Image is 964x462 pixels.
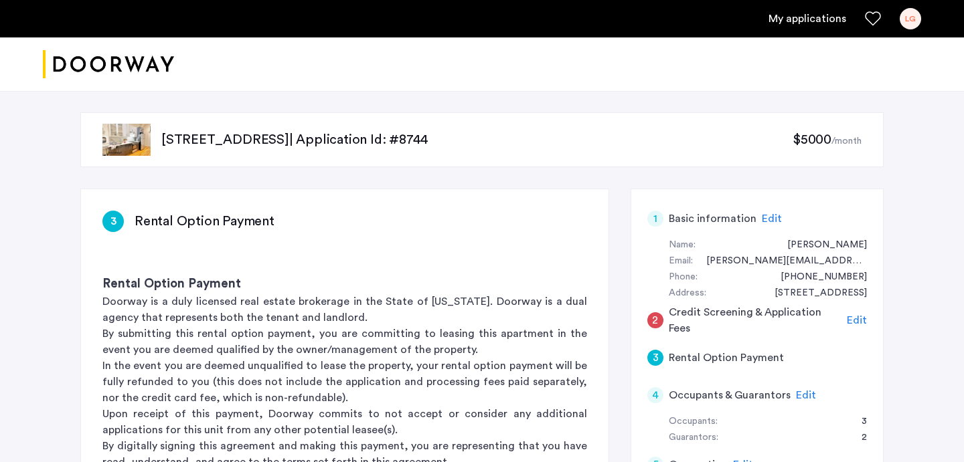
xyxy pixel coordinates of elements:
div: 3 [848,414,867,430]
span: Edit [796,390,816,400]
div: 1 [647,211,663,227]
p: By submitting this rental option payment, you are committing to leasing this apartment in the eve... [102,326,587,358]
div: 4 [647,387,663,403]
p: Doorway is a duly licensed real estate brokerage in the State of [US_STATE]. Doorway is a dual ag... [102,294,587,326]
h5: Rental Option Payment [669,350,784,366]
span: Edit [762,213,782,224]
div: liliana.83cvw@gmail.com [693,253,867,269]
div: Liliana Godmintz [774,237,867,253]
a: My application [769,11,846,27]
div: 202 Calumet St [761,285,867,302]
div: Address: [669,285,706,302]
h5: Basic information [669,211,756,227]
img: apartment [102,124,151,156]
img: logo [43,39,174,90]
div: LG [900,8,921,29]
div: +14152658072 [767,269,867,285]
div: Name: [669,237,696,253]
h5: Credit Screening & Application Fees [669,304,842,336]
h5: Occupants & Guarantors [669,387,791,403]
sub: /month [831,136,862,146]
span: $5000 [793,133,831,146]
span: Edit [847,315,867,326]
div: Occupants: [669,414,718,430]
a: Cazamio logo [43,39,174,90]
div: 3 [647,350,663,366]
div: Email: [669,253,693,269]
p: [STREET_ADDRESS] | Application Id: #8744 [161,130,793,149]
p: Upon receipt of this payment, Doorway commits to not accept or consider any additional applicatio... [102,406,587,438]
h3: Rental Option Payment [102,275,587,294]
div: 2 [647,312,663,328]
div: 2 [848,430,867,446]
div: Phone: [669,269,698,285]
div: Guarantors: [669,430,718,446]
h3: Rental Option Payment [135,212,274,231]
a: Favorites [865,11,881,27]
div: 3 [102,211,124,232]
p: In the event you are deemed unqualified to lease the property, your rental option payment will be... [102,358,587,406]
